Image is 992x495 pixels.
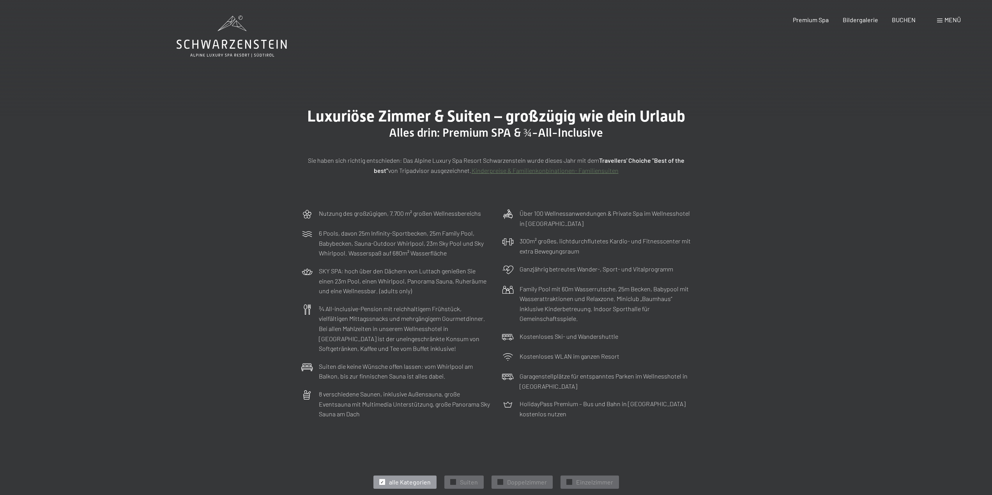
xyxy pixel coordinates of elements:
span: ✓ [380,479,384,485]
p: 8 verschiedene Saunen, inklusive Außensauna, große Eventsauna mit Multimedia Unterstützung, große... [319,389,490,419]
p: Sie haben sich richtig entschieden: Das Alpine Luxury Spa Resort Schwarzenstein wurde dieses Jahr... [301,155,691,175]
p: Ganzjährig betreutes Wander-, Sport- und Vitalprogramm [520,264,673,274]
p: Family Pool mit 60m Wasserrutsche, 25m Becken, Babypool mit Wasserattraktionen und Relaxzone. Min... [520,284,691,324]
p: 300m² großes, lichtdurchflutetes Kardio- und Fitnesscenter mit extra Bewegungsraum [520,236,691,256]
p: Über 100 Wellnessanwendungen & Private Spa im Wellnesshotel in [GEOGRAPHIC_DATA] [520,208,691,228]
p: Kostenloses Ski- und Wandershuttle [520,331,618,342]
span: Einzelzimmer [576,478,613,486]
span: Alles drin: Premium SPA & ¾-All-Inclusive [389,126,603,139]
span: ✓ [451,479,454,485]
p: SKY SPA: hoch über den Dächern von Luttach genießen Sie einen 23m Pool, einen Whirlpool, Panorama... [319,266,490,296]
span: ✓ [499,479,502,485]
p: 6 Pools, davon 25m Infinity-Sportbecken, 25m Family Pool, Babybecken, Sauna-Outdoor Whirlpool, 23... [319,228,490,258]
a: Premium Spa [793,16,829,23]
p: HolidayPass Premium – Bus und Bahn in [GEOGRAPHIC_DATA] kostenlos nutzen [520,399,691,419]
a: Kinderpreise & Familienkonbinationen- Familiensuiten [472,167,619,174]
p: Nutzung des großzügigen, 7.700 m² großen Wellnessbereichs [319,208,481,218]
a: Bildergalerie [843,16,878,23]
p: ¾ All-inclusive-Pension mit reichhaltigem Frühstück, vielfältigen Mittagssnacks und mehrgängigem ... [319,304,490,354]
p: Suiten die keine Wünsche offen lassen: vom Whirlpool am Balkon, bis zur finnischen Sauna ist alle... [319,361,490,381]
span: Luxuriöse Zimmer & Suiten – großzügig wie dein Urlaub [307,107,685,125]
span: Suiten [460,478,478,486]
p: Kostenloses WLAN im ganzen Resort [520,351,619,361]
span: ✓ [568,479,571,485]
a: BUCHEN [892,16,916,23]
strong: Travellers' Choiche "Best of the best" [374,157,684,174]
span: Menü [944,16,961,23]
span: Doppelzimmer [507,478,547,486]
p: Garagenstellplätze für entspanntes Parken im Wellnesshotel in [GEOGRAPHIC_DATA] [520,371,691,391]
span: alle Kategorien [389,478,431,486]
